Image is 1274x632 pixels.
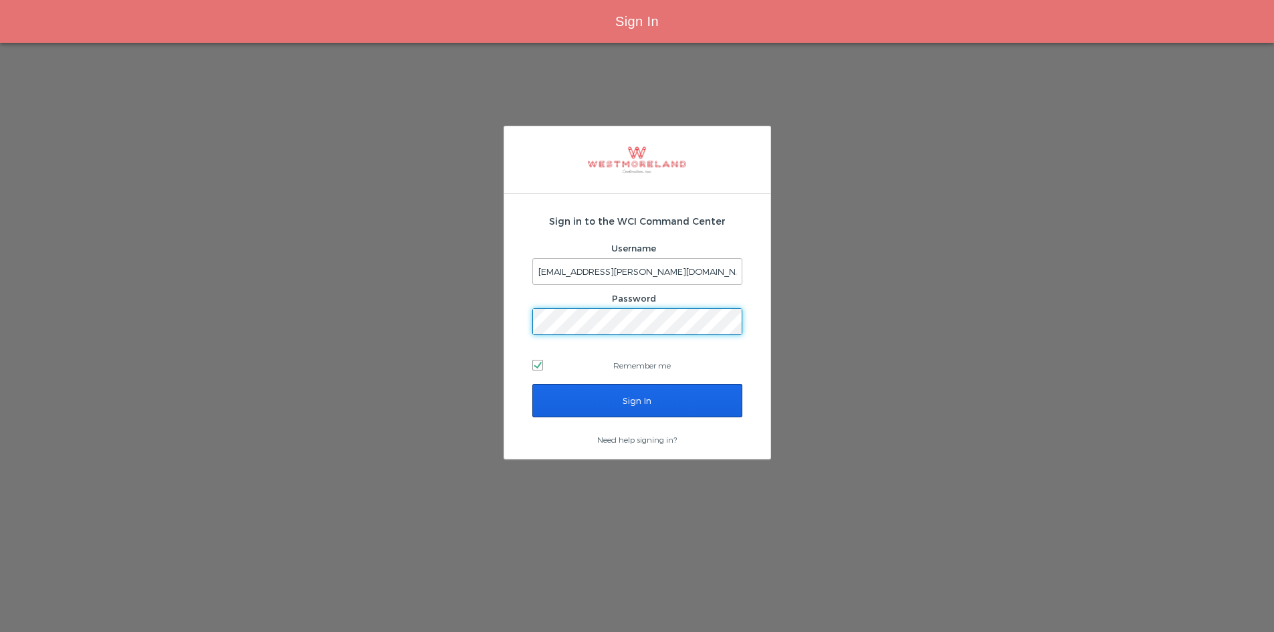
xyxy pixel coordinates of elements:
[532,214,742,228] h2: Sign in to the WCI Command Center
[597,435,677,444] a: Need help signing in?
[532,384,742,417] input: Sign In
[532,355,742,375] label: Remember me
[611,243,656,253] label: Username
[612,293,656,304] label: Password
[615,14,659,29] span: Sign In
